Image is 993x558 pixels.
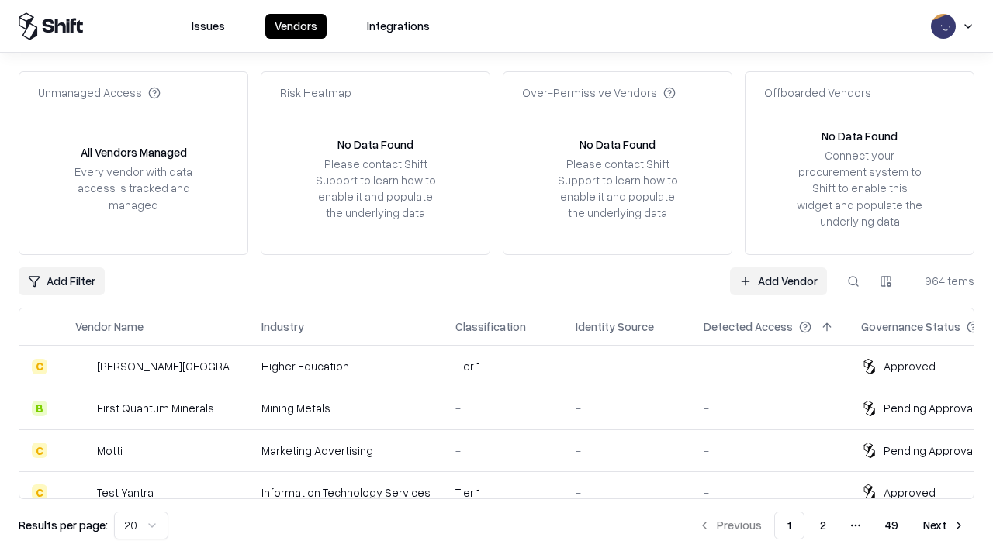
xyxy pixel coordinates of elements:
[764,84,871,101] div: Offboarded Vendors
[75,319,144,335] div: Vendor Name
[358,14,439,39] button: Integrations
[704,443,836,459] div: -
[337,136,413,153] div: No Data Found
[265,14,327,39] button: Vendors
[730,267,827,295] a: Add Vendor
[861,319,960,335] div: Governance Status
[822,128,898,144] div: No Data Found
[884,400,975,416] div: Pending Approval
[774,511,804,539] button: 1
[261,443,431,459] div: Marketing Advertising
[576,358,679,374] div: -
[576,484,679,501] div: -
[689,511,974,539] nav: pagination
[704,319,793,335] div: Detected Access
[914,511,974,539] button: Next
[704,358,836,374] div: -
[261,358,431,374] div: Higher Education
[261,400,431,416] div: Mining Metals
[884,358,936,374] div: Approved
[97,400,214,416] div: First Quantum Minerals
[455,443,551,459] div: -
[576,400,679,416] div: -
[32,359,47,374] div: C
[75,484,91,500] img: Test Yantra
[808,511,839,539] button: 2
[97,484,154,501] div: Test Yantra
[75,359,91,374] img: Reichman University
[455,400,551,416] div: -
[884,484,936,501] div: Approved
[311,156,440,222] div: Please contact Shift Support to learn how to enable it and populate the underlying data
[19,267,105,295] button: Add Filter
[580,136,656,153] div: No Data Found
[75,443,91,458] img: Motti
[32,401,47,416] div: B
[261,319,304,335] div: Industry
[32,484,47,500] div: C
[704,400,836,416] div: -
[280,84,351,101] div: Risk Heatmap
[553,156,682,222] div: Please contact Shift Support to learn how to enable it and populate the underlying data
[704,484,836,501] div: -
[75,401,91,416] img: First Quantum Minerals
[576,319,654,335] div: Identity Source
[32,443,47,458] div: C
[38,84,161,101] div: Unmanaged Access
[455,484,551,501] div: Tier 1
[97,443,123,459] div: Motti
[182,14,234,39] button: Issues
[261,484,431,501] div: Information Technology Services
[81,144,187,160] div: All Vendors Managed
[19,517,108,533] p: Results per page:
[795,147,924,229] div: Connect your procurement system to Shift to enable this widget and populate the underlying data
[884,443,975,459] div: Pending Approval
[522,84,676,101] div: Over-Permissive Vendors
[455,319,526,335] div: Classification
[576,443,679,459] div: -
[97,358,237,374] div: [PERSON_NAME][GEOGRAPHIC_DATA]
[912,273,974,289] div: 964 items
[455,358,551,374] div: Tier 1
[69,164,198,212] div: Every vendor with data access is tracked and managed
[873,511,911,539] button: 49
